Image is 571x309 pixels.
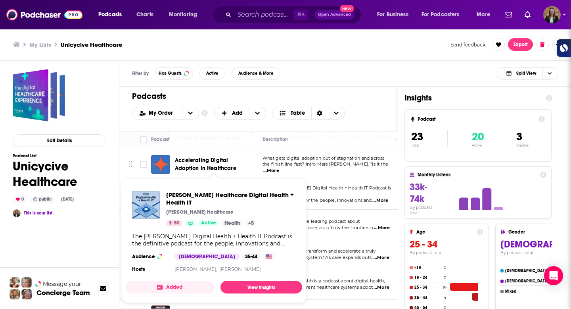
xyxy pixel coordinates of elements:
[206,71,218,75] span: Active
[13,196,27,203] div: 0
[36,289,90,297] h3: Concierge Team
[416,8,471,21] button: open menu
[516,143,529,147] p: Inactive
[10,289,20,299] img: Jon Profile
[374,255,389,261] span: ...More
[166,220,182,226] a: 50
[29,41,51,48] a: My Lists
[516,71,536,75] span: Split View
[314,10,354,19] button: Open AdvancedNew
[132,253,168,260] h3: Audience
[505,289,551,294] h4: Mixed
[98,9,122,20] span: Podcasts
[232,110,243,116] span: Add
[93,8,132,21] button: open menu
[502,8,515,21] a: Show notifications dropdown
[159,71,182,75] span: Has Guests
[13,153,106,158] h3: Podcast List
[132,110,182,116] button: open menu
[543,6,561,23] img: User Profile
[151,135,170,144] div: Podcast
[245,220,257,226] a: +5
[508,38,533,51] button: Export
[220,281,302,294] a: View Insights
[131,8,158,21] a: Charts
[263,185,391,197] span: The [PERSON_NAME] Digital Health + Health IT Podcast is the
[291,110,305,116] span: Table
[372,8,418,21] button: open menu
[126,281,214,294] button: Added
[263,161,388,167] span: the finish line fast? Intro Mars [PERSON_NAME], "Is it the
[410,205,442,215] h4: By podcast total
[422,9,460,20] span: For Podcasters
[497,67,558,80] button: Choose View
[414,295,442,300] h4: 35 - 44
[414,285,441,290] h4: 25 - 34
[311,107,328,119] div: Sort Direction
[293,10,308,20] span: ⌘ K
[318,13,351,17] span: Open Advanced
[220,6,369,24] div: Search podcasts, credits, & more...
[221,220,243,226] a: Health
[174,253,240,260] div: [DEMOGRAPHIC_DATA]
[472,130,484,143] span: 20
[263,168,279,174] span: ...More
[544,266,563,285] div: Open Intercom Messenger
[10,277,20,288] img: Sydney Profile
[263,225,374,230] span: consumer-centered care, a.k.a. how the frontiers o
[13,209,21,217] img: Katie Burns
[410,238,483,250] h3: 25 - 34
[516,130,522,143] span: 3
[411,143,447,147] p: Total
[552,38,565,51] button: Show More Button
[232,67,280,80] button: Audience & More
[149,110,176,116] span: My Order
[136,9,153,20] span: Charts
[219,266,261,272] a: [PERSON_NAME]
[175,157,236,172] span: Accelerating Digital Adoption in Healthcare
[155,67,193,80] button: Has Guests
[6,7,82,22] img: Podchaser - Follow, Share and Rate Podcasts
[238,71,274,75] span: Audience & More
[543,6,561,23] span: Logged in as k_burns
[411,130,423,143] span: 23
[174,219,179,227] span: 50
[58,196,77,203] div: [DATE]
[414,275,442,280] h4: 18 - 24
[414,265,442,270] h4: <18
[13,69,65,122] a: Unicycive Healthcare
[132,233,296,247] div: The [PERSON_NAME] Digital Health + Health IT Podcast is the definitive podcast for the people, in...
[418,172,537,178] h4: Monthly Listens
[391,135,401,145] button: Column Actions
[242,253,261,260] div: 35-44
[521,8,534,21] a: Show notifications dropdown
[471,8,500,21] button: open menu
[404,93,540,103] h1: Insights
[175,156,253,172] a: Accelerating Digital Adoption in Healthcare
[263,255,373,260] span: connected care ecosystem? As care expands outsi
[340,5,354,12] span: New
[444,275,446,280] h4: 0
[151,155,170,174] img: Accelerating Digital Adoption in Healthcare
[214,107,266,120] h2: + Add
[505,279,549,284] h4: [DEMOGRAPHIC_DATA]
[199,67,225,80] button: Active
[263,284,373,290] span: exploring how different healthcare systems adopt
[166,191,296,206] span: [PERSON_NAME] Healthcare Digital Health + Health IT
[263,218,360,224] span: Healthcare Rap is the leading podcast about
[13,134,106,147] button: Edit Details
[416,229,474,235] h4: Age
[163,8,207,21] button: open menu
[410,250,483,255] h4: By podcast total
[477,9,490,20] span: More
[128,158,133,170] button: Move
[444,265,446,270] h4: 0
[272,107,345,120] button: Choose View
[169,9,197,20] span: Monitoring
